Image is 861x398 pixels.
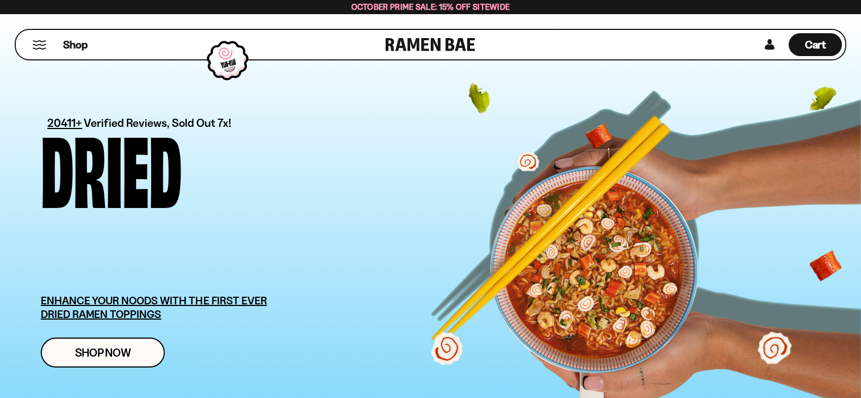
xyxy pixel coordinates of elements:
[805,38,826,51] span: Cart
[63,38,88,52] span: Shop
[41,338,165,368] a: Shop Now
[789,30,842,59] div: Cart
[75,347,131,358] span: Shop Now
[41,128,182,203] div: Dried
[32,40,47,50] button: Mobile Menu Trigger
[351,2,510,12] span: October Prime Sale: 15% off Sitewide
[63,33,88,56] a: Shop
